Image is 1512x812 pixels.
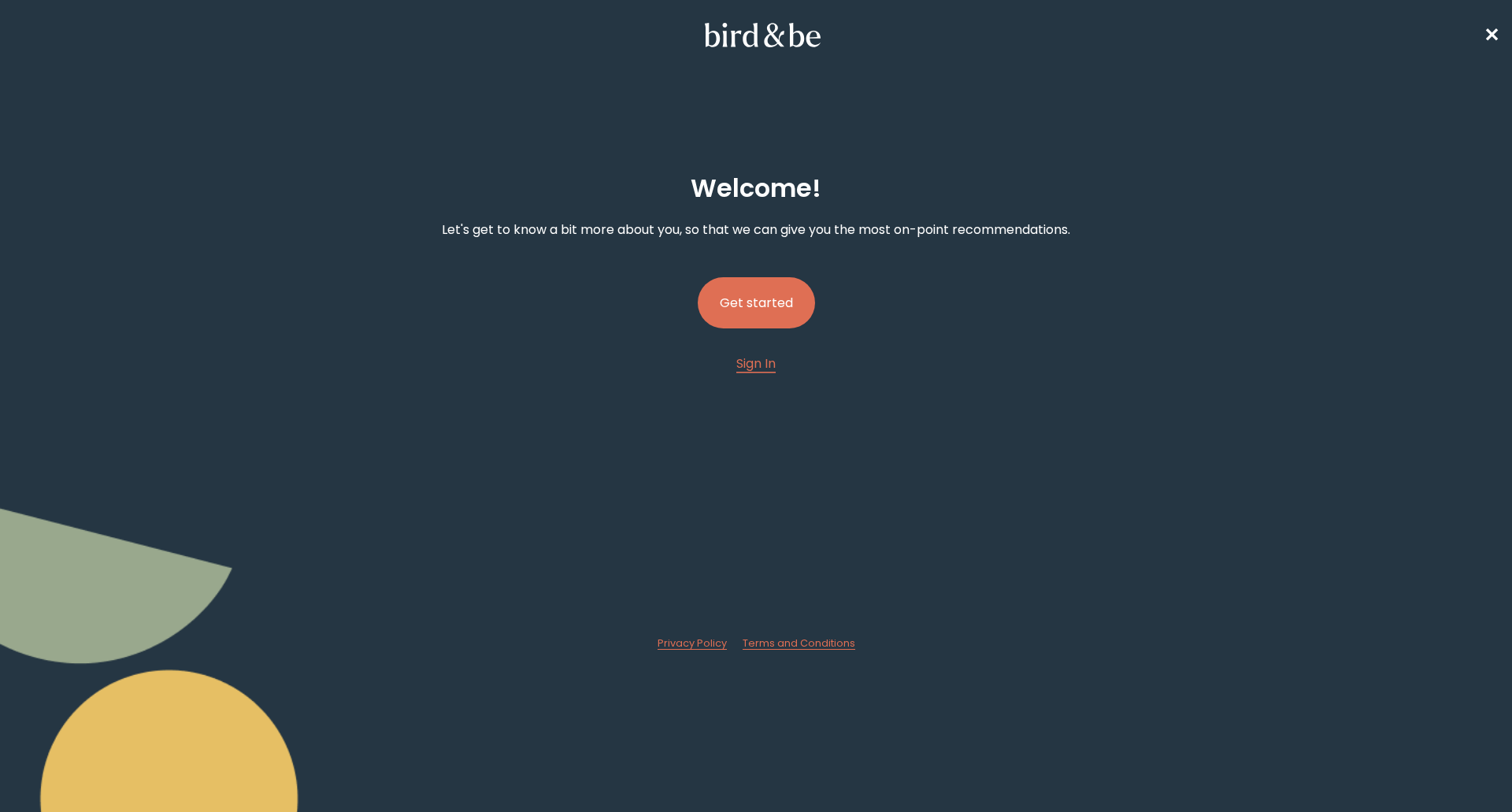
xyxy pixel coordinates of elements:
[658,636,727,650] span: Privacy Policy
[743,636,855,651] a: Terms and Conditions
[698,252,815,354] a: Get started
[736,354,776,373] a: Sign In
[736,354,776,373] span: Sign In
[658,636,727,651] a: Privacy Policy
[691,169,821,207] h2: Welcome !
[1433,738,1496,796] iframe: Gorgias live chat messenger
[442,220,1070,239] p: Let's get to know a bit more about you, so that we can give you the most on-point recommendations.
[1484,21,1499,49] a: ✕
[1484,22,1499,48] span: ✕
[698,277,815,328] button: Get started
[743,636,855,650] span: Terms and Conditions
